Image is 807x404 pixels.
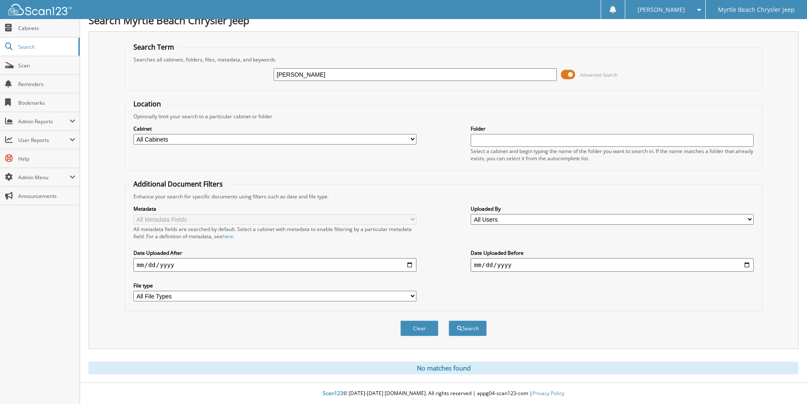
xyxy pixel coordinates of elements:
[471,125,754,132] label: Folder
[400,320,438,336] button: Clear
[133,205,416,212] label: Metadata
[471,258,754,272] input: end
[80,383,807,404] div: © [DATE]-[DATE] [DOMAIN_NAME]. All rights reserved | appg04-scan123-com |
[222,233,233,240] a: here
[323,390,343,397] span: Scan123
[580,72,618,78] span: Advanced Search
[18,118,69,125] span: Admin Reports
[18,81,75,88] span: Reminders
[129,56,758,63] div: Searches all cabinets, folders, files, metadata, and keywords
[18,43,74,50] span: Search
[133,282,416,289] label: File type
[133,258,416,272] input: start
[129,42,178,52] legend: Search Term
[129,193,758,200] div: Enhance your search for specific documents using filters such as date and file type.
[8,4,72,15] img: scan123-logo-white.svg
[449,320,487,336] button: Search
[18,192,75,200] span: Announcements
[89,362,799,374] div: No matches found
[129,99,165,109] legend: Location
[471,249,754,256] label: Date Uploaded Before
[129,113,758,120] div: Optionally limit your search to a particular cabinet or folder
[765,363,807,404] iframe: Chat Widget
[18,62,75,69] span: Scan
[129,179,227,189] legend: Additional Document Filters
[471,148,754,162] div: Select a cabinet and begin typing the name of the folder you want to search in. If the name match...
[18,137,69,144] span: User Reports
[18,174,69,181] span: Admin Menu
[18,99,75,106] span: Bookmarks
[18,155,75,162] span: Help
[133,226,416,240] div: All metadata fields are searched by default. Select a cabinet with metadata to enable filtering b...
[532,390,564,397] a: Privacy Policy
[18,25,75,32] span: Cabinets
[133,125,416,132] label: Cabinet
[718,7,795,12] span: Myrtle Beach Chrysler Jeep
[133,249,416,256] label: Date Uploaded After
[638,7,685,12] span: [PERSON_NAME]
[89,13,799,27] h1: Search Myrtle Beach Chrysler Jeep
[471,205,754,212] label: Uploaded By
